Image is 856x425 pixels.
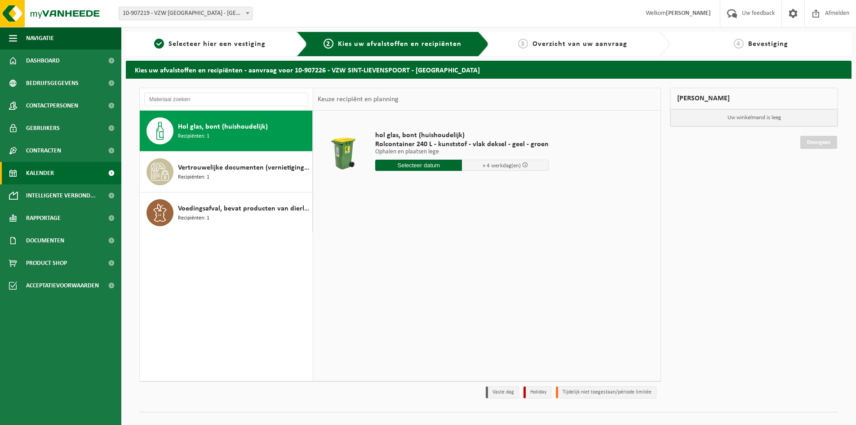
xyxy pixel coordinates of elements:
[486,386,519,398] li: Vaste dag
[140,111,313,152] button: Hol glas, bont (huishoudelijk) Recipiënten: 1
[26,49,60,72] span: Dashboard
[26,94,78,117] span: Contactpersonen
[26,184,96,207] span: Intelligente verbond...
[523,386,551,398] li: Holiday
[144,93,308,106] input: Materiaal zoeken
[748,40,788,48] span: Bevestiging
[556,386,656,398] li: Tijdelijk niet toegestaan/période limitée
[375,160,462,171] input: Selecteer datum
[178,173,209,182] span: Recipiënten: 1
[26,117,60,139] span: Gebruikers
[26,274,99,297] span: Acceptatievoorwaarden
[26,207,61,229] span: Rapportage
[734,39,744,49] span: 4
[140,152,313,192] button: Vertrouwelijke documenten (vernietiging - recyclage) Recipiënten: 1
[154,39,164,49] span: 1
[119,7,252,20] span: 10-907219 - VZW SINT-LIEVENSPOORT - GENT
[313,88,403,111] div: Keuze recipiënt en planning
[178,203,310,214] span: Voedingsafval, bevat producten van dierlijke oorsprong, onverpakt, categorie 3
[130,39,289,49] a: 1Selecteer hier een vestiging
[375,149,549,155] p: Ophalen en plaatsen lege
[666,10,711,17] strong: [PERSON_NAME]
[126,61,852,78] h2: Kies uw afvalstoffen en recipiënten - aanvraag voor 10-907226 - VZW SINT-LIEVENSPOORT - [GEOGRAPH...
[324,39,333,49] span: 2
[375,131,549,140] span: hol glas, bont (huishoudelijk)
[119,7,253,20] span: 10-907219 - VZW SINT-LIEVENSPOORT - GENT
[338,40,461,48] span: Kies uw afvalstoffen en recipiënten
[26,229,64,252] span: Documenten
[26,252,67,274] span: Product Shop
[140,192,313,233] button: Voedingsafval, bevat producten van dierlijke oorsprong, onverpakt, categorie 3 Recipiënten: 1
[178,162,310,173] span: Vertrouwelijke documenten (vernietiging - recyclage)
[26,27,54,49] span: Navigatie
[670,109,838,126] p: Uw winkelmand is leeg
[375,140,549,149] span: Rolcontainer 240 L - kunststof - vlak deksel - geel - groen
[178,121,268,132] span: Hol glas, bont (huishoudelijk)
[800,136,837,149] a: Doorgaan
[26,72,79,94] span: Bedrijfsgegevens
[26,162,54,184] span: Kalender
[518,39,528,49] span: 3
[483,163,521,169] span: + 4 werkdag(en)
[178,214,209,223] span: Recipiënten: 1
[670,88,838,109] div: [PERSON_NAME]
[532,40,627,48] span: Overzicht van uw aanvraag
[178,132,209,141] span: Recipiënten: 1
[169,40,266,48] span: Selecteer hier een vestiging
[26,139,61,162] span: Contracten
